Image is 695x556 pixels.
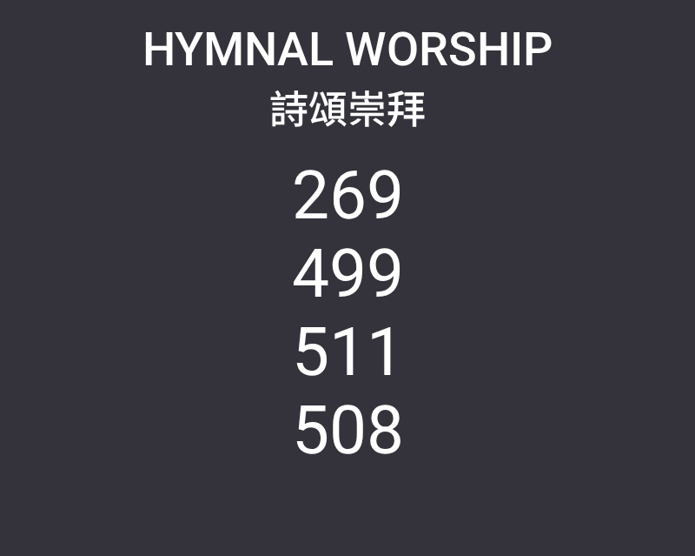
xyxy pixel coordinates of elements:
li: 508 [292,392,404,470]
li: 499 [292,235,404,313]
span: 詩頌崇拜 [269,78,426,135]
li: 511 [292,313,404,392]
li: 269 [292,157,404,235]
span: Hymnal Worship [142,22,553,77]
